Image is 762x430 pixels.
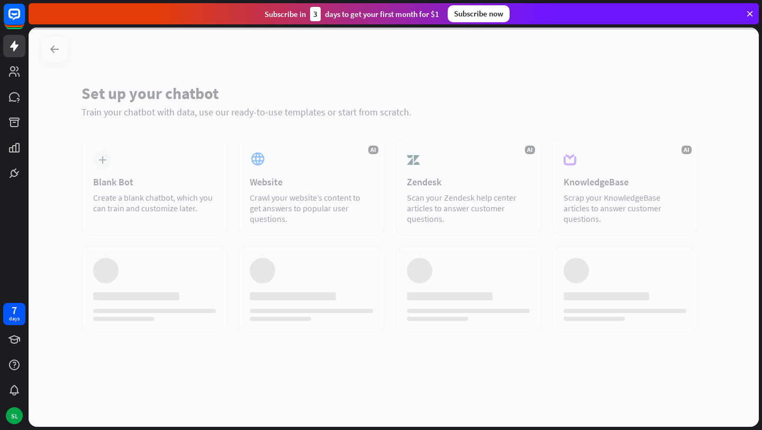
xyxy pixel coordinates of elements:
[9,315,20,322] div: days
[12,306,17,315] div: 7
[310,7,321,21] div: 3
[448,5,510,22] div: Subscribe now
[6,407,23,424] div: SL
[265,7,439,21] div: Subscribe in days to get your first month for $1
[3,303,25,325] a: 7 days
